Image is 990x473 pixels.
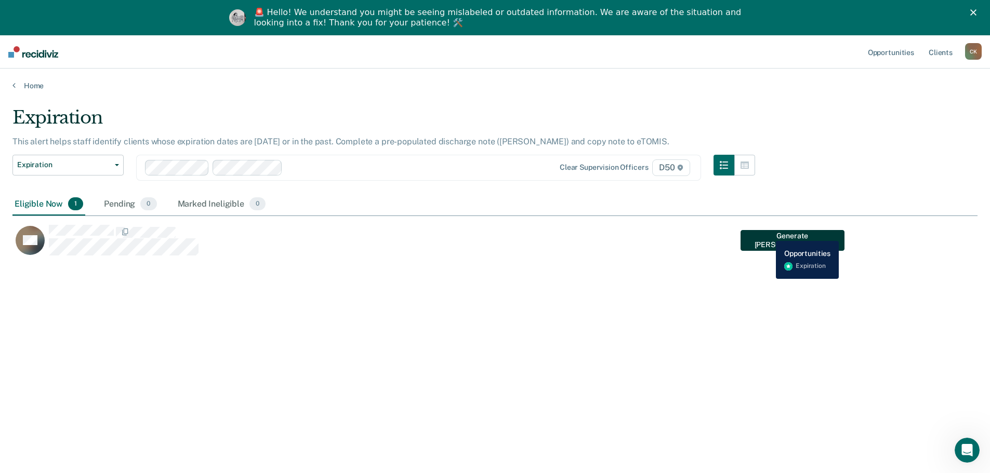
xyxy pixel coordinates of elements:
div: Marked Ineligible0 [176,193,268,216]
img: Recidiviz [8,46,58,58]
div: Expiration [12,107,755,137]
p: This alert helps staff identify clients whose expiration dates are [DATE] or in the past. Complet... [12,137,669,146]
button: CK [965,43,982,60]
div: Eligible Now1 [12,193,85,216]
a: Navigate to form link [741,230,844,251]
img: Profile image for Kim [229,9,246,26]
div: Clear supervision officers [560,163,648,172]
span: 1 [68,197,83,211]
div: 🚨 Hello! We understand you might be seeing mislabeled or outdated information. We are aware of th... [254,7,745,28]
span: 0 [140,197,156,211]
div: Close [970,9,981,16]
button: Generate [PERSON_NAME] note [741,230,844,251]
span: D50 [652,159,690,176]
a: Home [12,81,978,90]
span: Expiration [17,160,111,169]
iframe: Intercom live chat [955,438,980,463]
a: Opportunities [866,35,916,69]
a: Clients [927,35,955,69]
div: CaseloadOpportunityCell-00573056 [12,224,857,266]
div: C K [965,43,982,60]
button: Expiration [12,155,124,175]
span: 0 [249,197,266,211]
div: Pending0 [102,193,159,216]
